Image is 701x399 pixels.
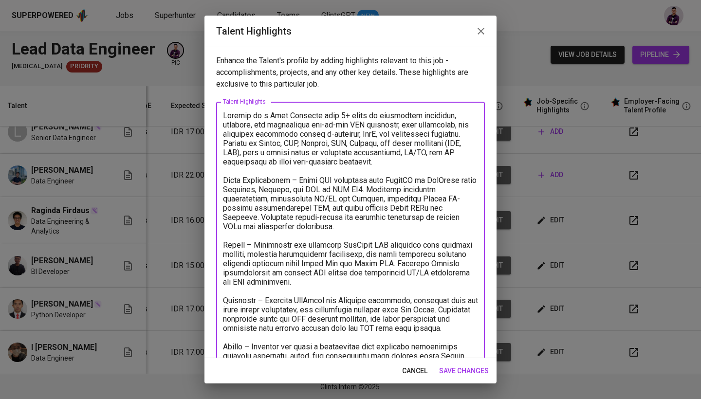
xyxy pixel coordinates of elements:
[398,362,431,380] button: cancel
[402,365,427,377] span: cancel
[216,55,485,90] p: Enhance the Talent's profile by adding highlights relevant to this job - accomplishments, project...
[435,362,493,380] button: save changes
[216,23,485,39] h2: Talent Highlights
[439,365,489,377] span: save changes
